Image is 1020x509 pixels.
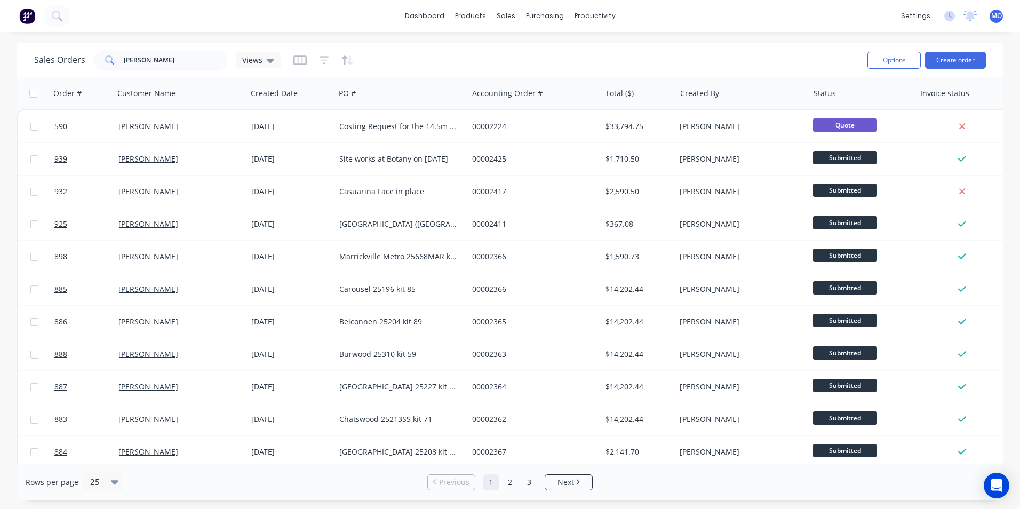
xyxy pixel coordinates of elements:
div: [PERSON_NAME] [680,316,798,327]
span: Rows per page [26,477,78,488]
div: [DATE] [251,154,331,164]
span: 932 [54,186,67,197]
div: Marrickville Metro 25668MAR kit 53 [339,251,458,262]
div: Created Date [251,88,298,99]
button: Options [867,52,921,69]
a: [PERSON_NAME] [118,186,178,196]
span: Submitted [813,249,877,262]
a: 939 [54,143,118,175]
a: 885 [54,273,118,305]
span: Submitted [813,281,877,295]
div: [DATE] [251,121,331,132]
div: purchasing [521,8,569,24]
div: $367.08 [605,219,668,229]
span: 898 [54,251,67,262]
div: $14,202.44 [605,381,668,392]
a: [PERSON_NAME] [118,414,178,424]
span: Submitted [813,411,877,425]
div: [PERSON_NAME] [680,414,798,425]
a: [PERSON_NAME] [118,219,178,229]
a: Page 2 [502,474,518,490]
div: [PERSON_NAME] [680,121,798,132]
div: 00002367 [472,447,591,457]
div: 00002366 [472,284,591,295]
div: 00002363 [472,349,591,360]
div: [PERSON_NAME] [680,381,798,392]
div: [PERSON_NAME] [680,186,798,197]
div: Customer Name [117,88,176,99]
div: [PERSON_NAME] [680,447,798,457]
div: 00002411 [472,219,591,229]
span: 939 [54,154,67,164]
span: Submitted [813,216,877,229]
div: Chatswood 25213SS kit 71 [339,414,458,425]
div: [GEOGRAPHIC_DATA] 25208 kit 98 [339,447,458,457]
div: 00002417 [472,186,591,197]
span: Views [242,54,262,66]
div: Site works at Botany on [DATE] [339,154,458,164]
div: [DATE] [251,284,331,295]
input: Search... [124,50,228,71]
a: 898 [54,241,118,273]
div: [DATE] [251,186,331,197]
a: 884 [54,436,118,468]
div: products [450,8,491,24]
div: sales [491,8,521,24]
a: [PERSON_NAME] [118,381,178,392]
div: Open Intercom Messenger [984,473,1009,498]
a: Previous page [428,477,475,488]
div: [DATE] [251,349,331,360]
div: 00002364 [472,381,591,392]
a: 590 [54,110,118,142]
span: Submitted [813,314,877,327]
img: Factory [19,8,35,24]
span: 885 [54,284,67,295]
span: 884 [54,447,67,457]
div: Casuarina Face in place [339,186,458,197]
div: 00002224 [472,121,591,132]
div: Total ($) [605,88,634,99]
div: 00002362 [472,414,591,425]
span: Submitted [813,379,877,392]
div: productivity [569,8,621,24]
span: 883 [54,414,67,425]
span: Submitted [813,184,877,197]
span: Next [557,477,574,488]
span: Previous [439,477,469,488]
div: [PERSON_NAME] [680,284,798,295]
div: [DATE] [251,316,331,327]
div: [DATE] [251,219,331,229]
div: [PERSON_NAME] [680,219,798,229]
span: 887 [54,381,67,392]
div: $14,202.44 [605,414,668,425]
div: $14,202.44 [605,349,668,360]
a: 888 [54,338,118,370]
h1: Sales Orders [34,55,85,65]
span: Quote [813,118,877,132]
a: [PERSON_NAME] [118,316,178,327]
div: [DATE] [251,414,331,425]
div: $33,794.75 [605,121,668,132]
div: [DATE] [251,381,331,392]
button: Create order [925,52,986,69]
a: 925 [54,208,118,240]
div: Created By [680,88,719,99]
div: [DATE] [251,251,331,262]
span: Submitted [813,151,877,164]
div: [GEOGRAPHIC_DATA] ([GEOGRAPHIC_DATA]) Job: 25393 Kit 54 [339,219,458,229]
a: Page 3 [521,474,537,490]
span: 888 [54,349,67,360]
div: [GEOGRAPHIC_DATA] 25227 kit 59 [339,381,458,392]
div: 00002425 [472,154,591,164]
div: Carousel 25196 kit 85 [339,284,458,295]
div: $14,202.44 [605,316,668,327]
span: Submitted [813,444,877,457]
a: [PERSON_NAME] [118,251,178,261]
span: 590 [54,121,67,132]
div: Belconnen 25204 kit 89 [339,316,458,327]
a: 883 [54,403,118,435]
div: [DATE] [251,447,331,457]
div: Accounting Order # [472,88,543,99]
a: [PERSON_NAME] [118,447,178,457]
ul: Pagination [423,474,597,490]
